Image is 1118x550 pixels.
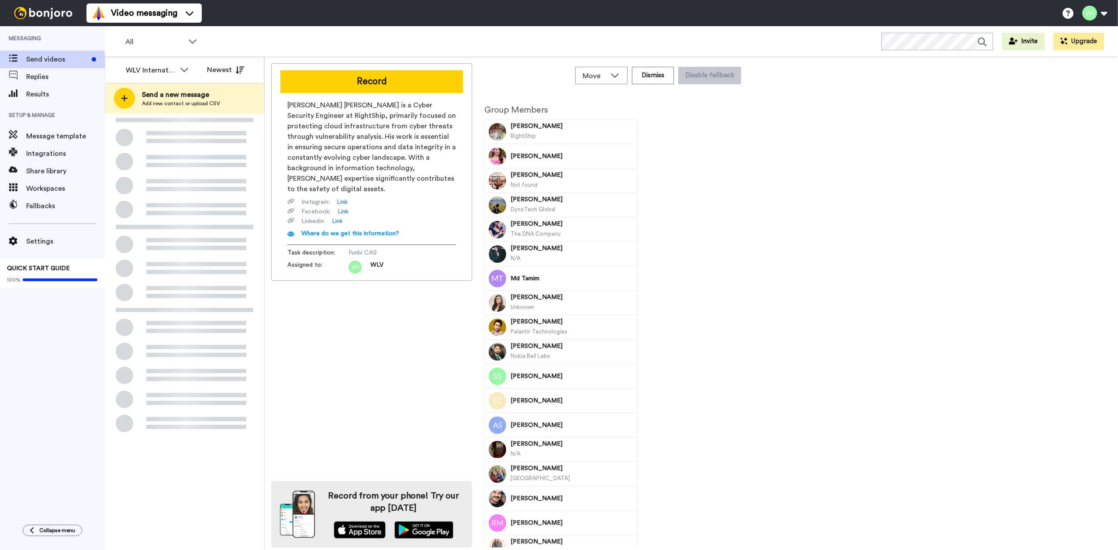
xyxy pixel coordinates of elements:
[92,6,106,20] img: vm-color.svg
[511,353,550,359] span: Nokia Bell Labs
[489,245,506,263] img: Image of Umair Ali
[280,70,463,93] button: Record
[511,396,634,405] span: [PERSON_NAME]
[332,217,343,226] a: Link
[142,89,220,100] span: Send a new message
[26,131,105,141] span: Message template
[511,519,634,527] span: [PERSON_NAME]
[489,416,506,434] img: Image of Abolore Sode
[301,207,331,216] span: Facebook :
[301,198,330,206] span: Instagram :
[489,123,506,141] img: Image of Babim Bhandari
[511,255,521,261] span: N/A
[489,368,506,385] img: Image of Sadia Sultana
[511,329,567,334] span: Palantir Technologies
[394,521,453,539] img: playstore
[26,201,105,211] span: Fallbacks
[26,236,105,247] span: Settings
[26,166,105,176] span: Share library
[301,217,325,226] span: Linkedin :
[324,490,463,514] h4: Record from your phone! Try our app [DATE]
[511,220,634,228] span: [PERSON_NAME]
[511,304,534,310] span: Unknown
[1053,33,1104,50] button: Upgrade
[489,172,506,189] img: Image of Kiran Shrestha
[39,527,75,534] span: Collapse menu
[26,72,105,82] span: Replies
[678,67,741,84] button: Disable fallback
[26,54,88,65] span: Send videos
[511,494,634,503] span: [PERSON_NAME]
[489,319,506,336] img: Image of Abuzar Khan
[511,293,634,302] span: [PERSON_NAME]
[334,521,386,539] img: appstore
[511,342,634,351] span: [PERSON_NAME]
[489,441,506,458] img: Image of Meetkumar Shaileshkumar
[287,261,349,274] span: Assigned to:
[484,105,638,115] h2: Group Members
[280,491,315,538] img: download
[489,514,506,532] img: Image of Raj Mandal
[287,100,456,194] span: [PERSON_NAME] [PERSON_NAME] is a Cyber Security Engineer at RightShip, primarily focused on prote...
[511,206,556,212] span: DynoTech Global
[7,276,21,283] span: 100%
[489,196,506,214] img: Image of Sujan Pokharel
[489,465,506,483] img: Image of Nishant Aryal
[489,343,506,361] img: Image of Rohith Venkata
[511,451,521,457] span: N/A
[489,490,506,507] img: Image of Kamran Khan
[511,231,561,237] span: The DNA Company
[511,421,634,430] span: [PERSON_NAME]
[583,71,606,81] span: Move
[287,248,349,257] span: Task description :
[489,270,506,287] img: Image of Md Tamim
[7,265,70,272] span: QUICK START GUIDE
[511,274,634,283] span: Md Tamim
[200,61,251,79] button: Newest
[511,244,634,253] span: [PERSON_NAME]
[26,183,105,194] span: Workspaces
[1002,33,1045,50] button: Invite
[632,67,674,84] button: Dismiss
[349,248,431,257] span: Funbi CAS
[142,100,220,107] span: Add new contact or upload CSV
[511,440,634,448] span: [PERSON_NAME]
[511,182,538,188] span: Not found
[489,392,506,409] img: Image of Tousifur Rahman
[125,37,184,47] span: All
[338,207,349,216] a: Link
[511,152,634,161] span: [PERSON_NAME]
[511,537,634,546] span: [PERSON_NAME]
[23,525,82,536] button: Collapse menu
[511,317,634,326] span: [PERSON_NAME]
[489,294,506,312] img: Image of Sreelekshmi Prasad
[511,195,634,204] span: [PERSON_NAME]
[337,198,348,206] a: Link
[511,133,536,139] span: RightShip
[370,261,383,274] span: WLV
[26,89,105,100] span: Results
[511,475,570,481] span: [GEOGRAPHIC_DATA]
[489,221,506,238] img: Image of Kashif Khan
[511,122,634,131] span: [PERSON_NAME]
[489,148,506,165] img: Image of Sugarika Baraili
[10,7,76,19] img: bj-logo-header-white.svg
[111,7,177,19] span: Video messaging
[126,65,176,76] div: WLV International
[301,230,399,237] span: Where do we get this information?
[511,372,634,381] span: [PERSON_NAME]
[511,171,634,179] span: [PERSON_NAME]
[511,464,634,473] span: [PERSON_NAME]
[349,261,362,274] img: wi.png
[26,148,105,159] span: Integrations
